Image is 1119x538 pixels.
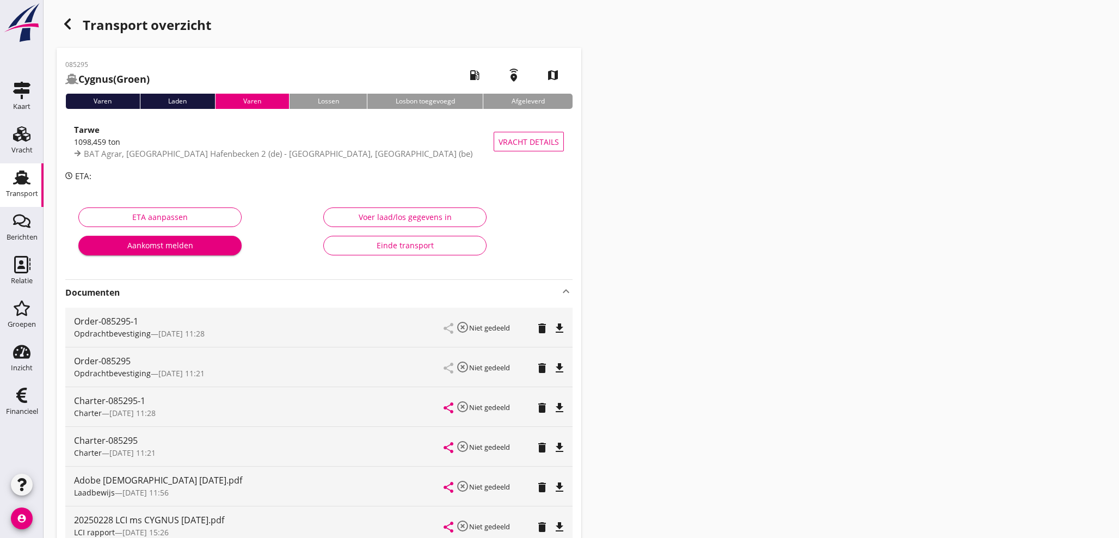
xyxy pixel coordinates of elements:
div: Transport [6,190,38,197]
i: emergency_share [499,60,529,90]
i: file_download [553,521,566,534]
div: Varen [65,94,140,109]
span: [DATE] 15:26 [122,527,169,537]
i: delete [536,521,549,534]
i: file_download [553,481,566,494]
i: delete [536,401,549,414]
div: Groepen [8,321,36,328]
h2: (Groen) [65,72,150,87]
a: Tarwe1098,459 tonBAT Agrar, [GEOGRAPHIC_DATA] Hafenbecken 2 (de) - [GEOGRAPHIC_DATA], [GEOGRAPHIC... [65,118,573,166]
div: Berichten [7,234,38,241]
p: 085295 [65,60,150,70]
i: highlight_off [456,440,469,453]
small: Niet gedeeld [469,402,510,412]
div: ETA aanpassen [88,211,232,223]
div: Voer laad/los gegevens in [333,211,477,223]
div: — [74,447,444,458]
button: Aankomst melden [78,236,242,255]
div: Charter-085295-1 [74,394,444,407]
div: — [74,527,444,538]
i: file_download [553,441,566,454]
div: Einde transport [333,240,477,251]
span: Vracht details [499,136,559,148]
div: Relatie [11,277,33,284]
span: BAT Agrar, [GEOGRAPHIC_DATA] Hafenbecken 2 (de) - [GEOGRAPHIC_DATA], [GEOGRAPHIC_DATA] (be) [84,148,472,159]
i: map [538,60,568,90]
div: Afgeleverd [483,94,573,109]
small: Niet gedeeld [469,442,510,452]
i: local_gas_station [459,60,490,90]
div: Order-085295 [74,354,444,368]
div: Charter-085295 [74,434,444,447]
i: highlight_off [456,321,469,334]
div: Aankomst melden [87,240,233,251]
span: Charter [74,448,102,458]
i: share [442,441,455,454]
div: — [74,407,444,419]
div: 1098,459 ton [74,136,494,148]
div: Kaart [13,103,30,110]
small: Niet gedeeld [469,482,510,492]
i: share [442,481,455,494]
span: [DATE] 11:28 [109,408,156,418]
i: file_download [553,322,566,335]
div: — [74,368,444,379]
i: highlight_off [456,480,469,493]
i: highlight_off [456,400,469,413]
span: Laadbewijs [74,487,115,498]
i: file_download [553,362,566,375]
small: Niet gedeeld [469,363,510,372]
h1: Transport overzicht [57,13,581,48]
span: [DATE] 11:21 [158,368,205,378]
i: share [442,401,455,414]
i: share [442,521,455,534]
div: 20250228 LCI ms CYGNUS [DATE].pdf [74,513,444,527]
button: ETA aanpassen [78,207,242,227]
div: — [74,487,444,498]
div: Varen [215,94,290,109]
div: Financieel [6,408,38,415]
i: delete [536,322,549,335]
i: delete [536,481,549,494]
span: Opdrachtbevestiging [74,328,151,339]
strong: Cygnus [78,72,113,85]
strong: Tarwe [74,124,100,135]
small: Niet gedeeld [469,522,510,531]
span: ETA: [75,170,91,181]
div: Lossen [289,94,367,109]
div: — [74,328,444,339]
button: Voer laad/los gegevens in [323,207,487,227]
i: account_circle [11,508,33,529]
img: logo-small.a267ee39.svg [2,3,41,43]
i: delete [536,441,549,454]
div: Inzicht [11,364,33,371]
span: [DATE] 11:56 [122,487,169,498]
div: Losbon toegevoegd [367,94,483,109]
button: Einde transport [323,236,487,255]
span: [DATE] 11:21 [109,448,156,458]
div: Laden [140,94,215,109]
div: Order-085295-1 [74,315,444,328]
span: Charter [74,408,102,418]
span: LCI rapport [74,527,115,537]
strong: Documenten [65,286,559,299]
span: Opdrachtbevestiging [74,368,151,378]
i: delete [536,362,549,375]
button: Vracht details [494,132,564,151]
i: highlight_off [456,519,469,533]
span: [DATE] 11:28 [158,328,205,339]
div: Adobe [DEMOGRAPHIC_DATA] [DATE].pdf [74,474,444,487]
i: highlight_off [456,360,469,374]
i: file_download [553,401,566,414]
i: keyboard_arrow_up [559,285,573,298]
div: Vracht [11,146,33,154]
small: Niet gedeeld [469,323,510,333]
